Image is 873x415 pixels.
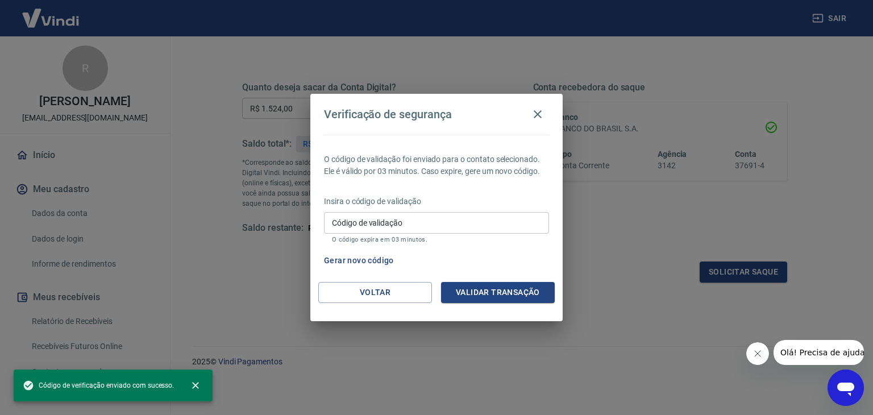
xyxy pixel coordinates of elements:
button: Gerar novo código [319,250,398,271]
button: close [183,373,208,398]
button: Voltar [318,282,432,303]
button: Validar transação [441,282,555,303]
p: O código de validação foi enviado para o contato selecionado. Ele é válido por 03 minutos. Caso e... [324,153,549,177]
iframe: Mensagem da empresa [774,340,864,365]
iframe: Fechar mensagem [746,342,769,365]
span: Código de verificação enviado com sucesso. [23,380,174,391]
span: Olá! Precisa de ajuda? [7,8,95,17]
iframe: Botão para abrir a janela de mensagens [828,370,864,406]
p: O código expira em 03 minutos. [332,236,541,243]
p: Insira o código de validação [324,196,549,208]
h4: Verificação de segurança [324,107,452,121]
